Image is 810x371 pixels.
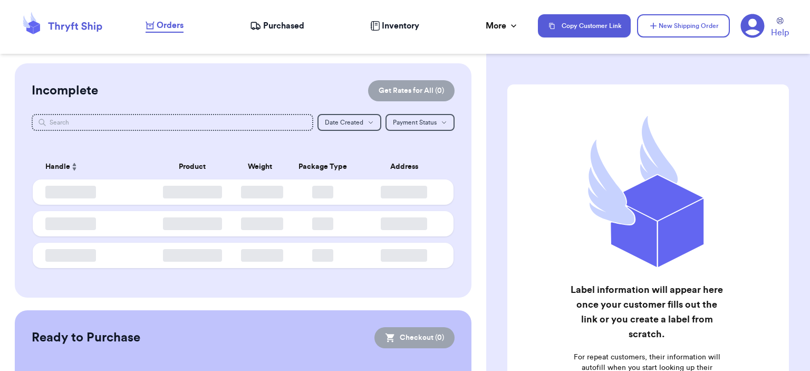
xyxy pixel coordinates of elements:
[325,119,363,126] span: Date Created
[385,114,455,131] button: Payment Status
[771,26,789,39] span: Help
[45,161,70,173] span: Handle
[70,160,79,173] button: Sort ascending
[637,14,730,37] button: New Shipping Order
[317,114,381,131] button: Date Created
[235,154,285,179] th: Weight
[150,154,235,179] th: Product
[157,19,184,32] span: Orders
[368,80,455,101] button: Get Rates for All (0)
[568,282,726,341] h2: Label information will appear here once your customer fills out the link or you create a label fr...
[32,82,98,99] h2: Incomplete
[538,14,631,37] button: Copy Customer Link
[486,20,519,32] div: More
[263,20,304,32] span: Purchased
[393,119,437,126] span: Payment Status
[374,327,455,348] button: Checkout (0)
[361,154,454,179] th: Address
[382,20,419,32] span: Inventory
[32,329,140,346] h2: Ready to Purchase
[32,114,313,131] input: Search
[250,20,304,32] a: Purchased
[285,154,361,179] th: Package Type
[771,17,789,39] a: Help
[146,19,184,33] a: Orders
[370,20,419,32] a: Inventory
